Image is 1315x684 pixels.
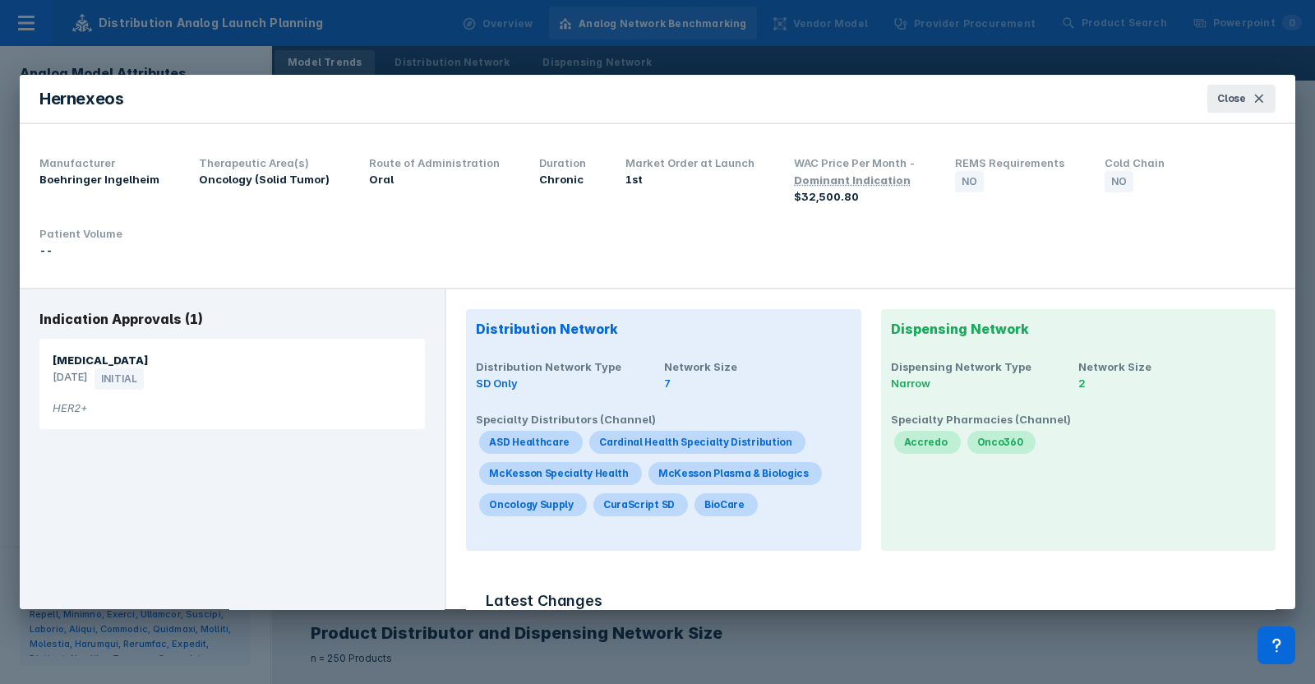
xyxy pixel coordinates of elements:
h4: Specialty Pharmacies (Channel) [891,411,1266,427]
span: Cold Chain [1105,156,1165,169]
h4: Indication Approvals (1) [39,309,425,329]
div: ASD Healthcare [489,436,570,449]
h4: Specialty Distributors (Channel) [476,411,851,427]
span: Patient Volume [39,227,122,240]
span: REMS Requirements [955,156,1065,169]
h3: Latest Changes [486,590,1256,612]
div: McKesson Specialty Health [489,467,629,480]
div: Oncology Supply [489,498,574,511]
div: 2 [1078,375,1266,391]
span: [DATE] [53,368,88,390]
div: McKesson Plasma & Biologics [658,467,809,480]
h4: Network Size [664,358,851,375]
span: Market Order at Launch [625,156,754,169]
div: Accredo [904,436,948,449]
span: [MEDICAL_DATA] [53,354,148,367]
div: $32,500.80 [794,188,916,205]
div: Onco360 [977,436,1023,449]
h3: Dispensing Network [891,319,1266,339]
div: SD Only [476,375,663,391]
div: Narrow [891,375,1078,391]
div: Oral [369,171,500,187]
span: WAC Price Per Month - [794,156,916,187]
span: Manufacturer [39,156,115,169]
div: Boehringer Ingelheim [39,171,159,187]
h4: Dispensing Network Type [891,358,1078,375]
div: -- [39,242,122,258]
div: Chronic [539,171,586,187]
div: No [1105,171,1133,192]
h4: Network Size [1078,358,1266,375]
div: INITIAL [95,368,144,390]
div: Oncology (Solid Tumor) [199,171,330,187]
span: Duration [539,156,586,169]
div: 7 [664,375,851,391]
div: BioCare [704,498,745,511]
div: Hernexeos [39,86,123,111]
h3: Distribution Network [476,319,851,339]
span: Close [1217,91,1246,106]
div: No [955,171,984,192]
div: Contact Support [1257,626,1295,664]
div: 1st [625,171,754,187]
h4: Distribution Network Type [476,358,663,375]
span: Therapeutic Area(s) [199,156,309,169]
div: HER2+ [53,400,412,416]
div: CuraScript SD [603,498,675,511]
span: Route of Administration [369,156,500,169]
div: Dominant Indication [794,173,911,187]
div: Cardinal Health Specialty Distribution [599,436,792,449]
button: Close [1207,85,1276,113]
